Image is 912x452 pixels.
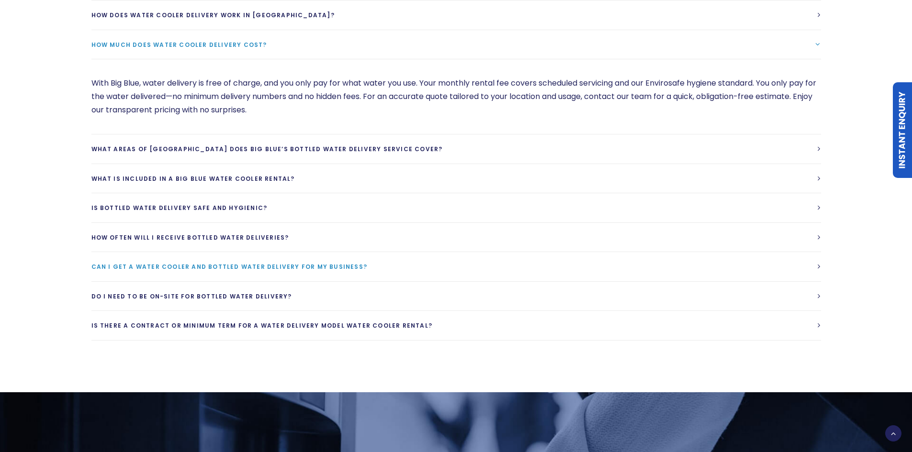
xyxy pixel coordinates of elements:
[91,0,821,30] a: How does water cooler delivery work in [GEOGRAPHIC_DATA]?
[91,164,821,193] a: What is included in a Big Blue Water cooler rental?
[91,223,821,252] a: How often will I receive bottled water deliveries?
[91,321,433,330] span: Is there a contract or minimum term for a water delivery model water cooler rental?
[91,193,821,222] a: Is bottled water delivery safe and hygienic?
[91,30,821,59] a: How much does water cooler delivery cost?
[91,11,335,19] span: How does water cooler delivery work in [GEOGRAPHIC_DATA]?
[849,389,899,439] iframe: Chatbot
[91,41,267,49] span: How much does water cooler delivery cost?
[91,204,268,212] span: Is bottled water delivery safe and hygienic?
[91,282,821,311] a: Do I need to be on-site for bottled water delivery?
[893,82,912,178] a: Instant Enquiry
[91,252,821,281] a: Can I get a water cooler and bottled water delivery for my business?
[91,77,821,117] p: With Big Blue, water delivery is free of charge, and you only pay for what water you use. Your mo...
[91,292,292,300] span: Do I need to be on-site for bottled water delivery?
[91,145,443,153] span: What areas of [GEOGRAPHIC_DATA] does Big Blue’s bottled water delivery service cover?
[91,311,821,340] a: Is there a contract or minimum term for a water delivery model water cooler rental?
[91,134,821,164] a: What areas of [GEOGRAPHIC_DATA] does Big Blue’s bottled water delivery service cover?
[91,263,368,271] span: Can I get a water cooler and bottled water delivery for my business?
[91,233,289,242] span: How often will I receive bottled water deliveries?
[91,175,295,183] span: What is included in a Big Blue Water cooler rental?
